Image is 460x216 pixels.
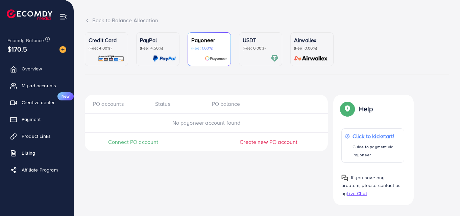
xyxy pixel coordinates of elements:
p: (Fee: 0.00%) [294,45,330,51]
img: image [59,46,66,53]
span: $170.5 [7,44,27,54]
span: Connect PO account [108,138,159,146]
span: Product Links [22,133,51,140]
div: PO balance [207,100,263,108]
p: PayPal [140,36,176,44]
img: card [205,55,227,62]
span: If you have any problem, please contact us by [341,174,401,196]
span: Affiliate Program [22,166,58,173]
div: PO accounts [93,100,150,108]
a: Affiliate Program [5,163,69,177]
span: Billing [22,150,35,156]
a: Billing [5,146,69,160]
div: Status [150,100,207,108]
span: Create new PO account [240,138,297,146]
p: Payoneer [191,36,227,44]
img: Popup guide [341,103,354,115]
img: card [271,55,279,62]
img: Popup guide [341,175,348,181]
span: No payoneer account found [172,119,241,126]
a: Creative centerNew [5,96,69,109]
a: My ad accounts [5,79,69,92]
img: menu [59,13,67,21]
p: Guide to payment via Payoneer [353,143,401,159]
span: Live Chat [347,190,367,197]
a: Product Links [5,129,69,143]
p: (Fee: 1.00%) [191,45,227,51]
iframe: Chat [431,186,455,211]
img: card [98,55,124,62]
span: Ecomdy Balance [7,37,44,44]
p: (Fee: 4.00%) [89,45,124,51]
span: My ad accounts [22,82,56,89]
span: Overview [22,65,42,72]
p: (Fee: 4.50%) [140,45,176,51]
div: Back to Balance Allocation [85,17,449,24]
a: Payment [5,113,69,126]
a: Overview [5,62,69,75]
p: Credit Card [89,36,124,44]
p: USDT [243,36,279,44]
p: Help [359,105,373,113]
span: Payment [22,116,41,123]
span: New [57,92,74,100]
img: card [292,55,330,62]
span: Creative center [22,99,55,106]
p: Click to kickstart! [353,132,401,140]
img: logo [7,9,52,20]
p: Airwallex [294,36,330,44]
img: card [153,55,176,62]
p: (Fee: 0.00%) [243,45,279,51]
